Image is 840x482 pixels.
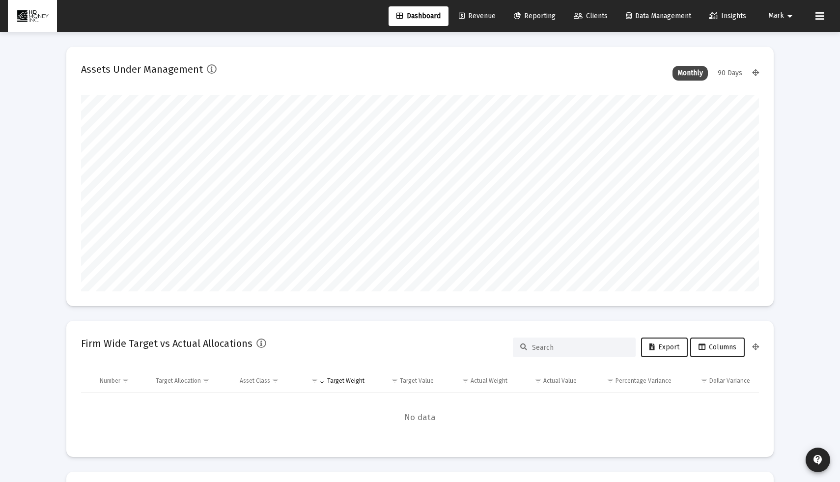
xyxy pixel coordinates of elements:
[81,412,759,423] span: No data
[202,377,210,384] span: Show filter options for column 'Target Allocation'
[616,377,672,385] div: Percentage Variance
[618,6,699,26] a: Data Management
[709,377,750,385] div: Dollar Variance
[678,369,759,393] td: Column Dollar Variance
[672,66,708,81] div: Monthly
[451,6,504,26] a: Revenue
[649,343,679,351] span: Export
[371,369,441,393] td: Column Target Value
[584,369,678,393] td: Column Percentage Variance
[713,66,747,81] div: 90 Days
[391,377,398,384] span: Show filter options for column 'Target Value'
[768,12,784,20] span: Mark
[81,336,252,351] h2: Firm Wide Target vs Actual Allocations
[459,12,496,20] span: Revenue
[233,369,298,393] td: Column Asset Class
[534,377,542,384] span: Show filter options for column 'Actual Value'
[514,369,584,393] td: Column Actual Value
[471,377,507,385] div: Actual Weight
[812,454,824,466] mat-icon: contact_support
[396,12,441,20] span: Dashboard
[441,369,514,393] td: Column Actual Weight
[240,377,270,385] div: Asset Class
[81,61,203,77] h2: Assets Under Management
[701,6,754,26] a: Insights
[327,377,364,385] div: Target Weight
[462,377,469,384] span: Show filter options for column 'Actual Weight'
[607,377,614,384] span: Show filter options for column 'Percentage Variance'
[272,377,279,384] span: Show filter options for column 'Asset Class'
[690,338,745,357] button: Columns
[543,377,577,385] div: Actual Value
[149,369,233,393] td: Column Target Allocation
[506,6,563,26] a: Reporting
[81,369,759,442] div: Data grid
[532,343,628,352] input: Search
[709,12,746,20] span: Insights
[100,377,120,385] div: Number
[700,377,708,384] span: Show filter options for column 'Dollar Variance'
[389,6,448,26] a: Dashboard
[514,12,556,20] span: Reporting
[574,12,608,20] span: Clients
[156,377,201,385] div: Target Allocation
[699,343,736,351] span: Columns
[784,6,796,26] mat-icon: arrow_drop_down
[756,6,808,26] button: Mark
[626,12,691,20] span: Data Management
[298,369,371,393] td: Column Target Weight
[93,369,149,393] td: Column Number
[400,377,434,385] div: Target Value
[566,6,616,26] a: Clients
[122,377,129,384] span: Show filter options for column 'Number'
[641,338,688,357] button: Export
[311,377,318,384] span: Show filter options for column 'Target Weight'
[15,6,50,26] img: Dashboard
